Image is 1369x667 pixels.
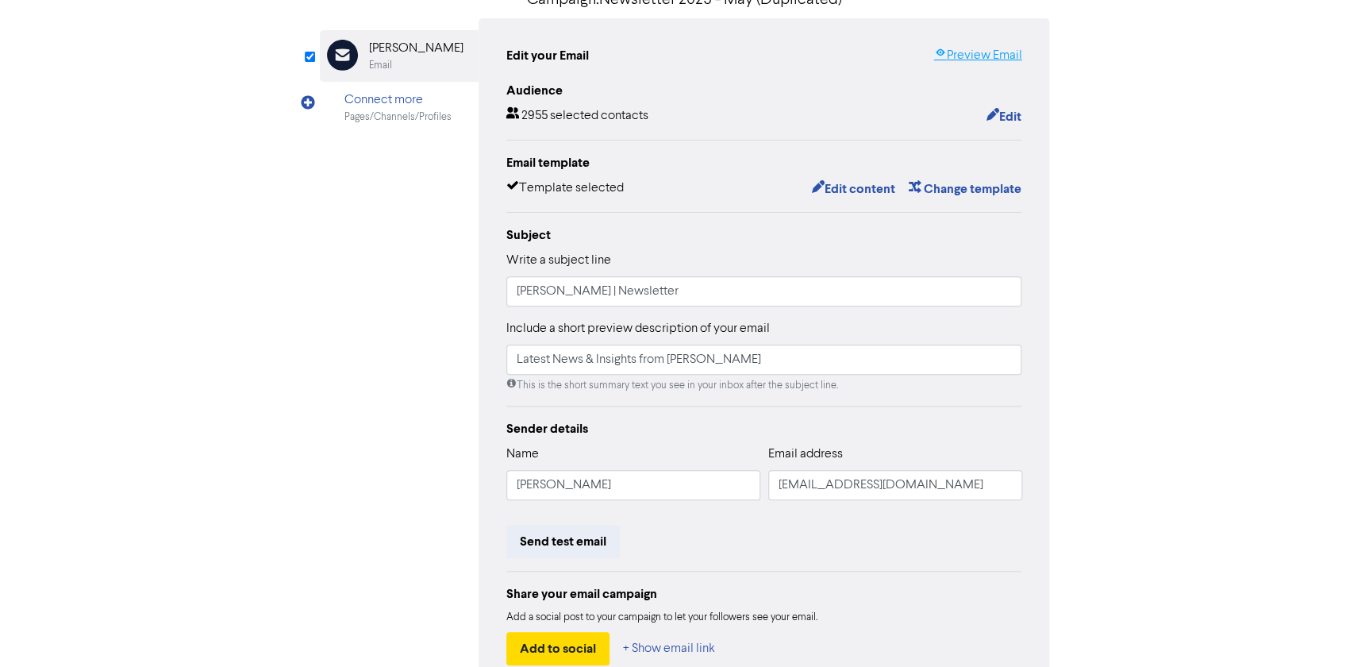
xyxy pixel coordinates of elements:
div: 2955 selected contacts [506,106,648,127]
label: Include a short preview description of your email [506,319,770,338]
div: Edit your Email [506,46,589,65]
div: Add a social post to your campaign to let your followers see your email. [506,610,1022,626]
label: Email address [768,445,843,464]
div: Email [369,58,392,73]
a: Preview Email [933,46,1021,65]
iframe: Chat Widget [1290,591,1369,667]
div: This is the short summary text you see in your inbox after the subject line. [506,378,1022,393]
div: Connect more [344,91,452,110]
div: Sender details [506,419,1022,438]
div: [PERSON_NAME]Email [320,30,479,82]
button: Edit content [810,179,895,199]
label: Name [506,445,539,464]
label: Write a subject line [506,251,611,270]
button: Change template [907,179,1021,199]
div: Template selected [506,179,624,199]
button: + Show email link [622,632,716,665]
button: Send test email [506,525,620,558]
div: Share your email campaign [506,584,1022,603]
div: Connect morePages/Channels/Profiles [320,82,479,133]
div: Subject [506,226,1022,245]
div: Audience [506,81,1022,100]
div: Pages/Channels/Profiles [344,110,452,125]
div: Email template [506,153,1022,172]
button: Edit [985,106,1021,127]
button: Add to social [506,632,610,665]
div: [PERSON_NAME] [369,39,463,58]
